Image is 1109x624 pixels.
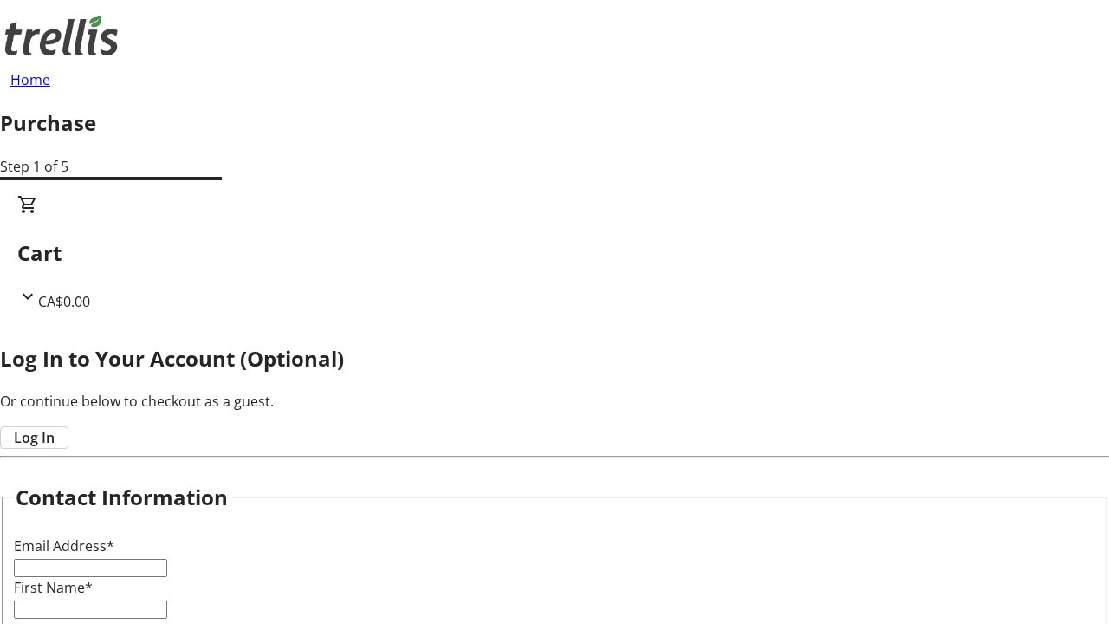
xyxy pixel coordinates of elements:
[16,482,228,513] h2: Contact Information
[38,292,90,311] span: CA$0.00
[14,578,93,597] label: First Name*
[17,237,1092,269] h2: Cart
[14,536,114,556] label: Email Address*
[17,194,1092,312] div: CartCA$0.00
[14,427,55,448] span: Log In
